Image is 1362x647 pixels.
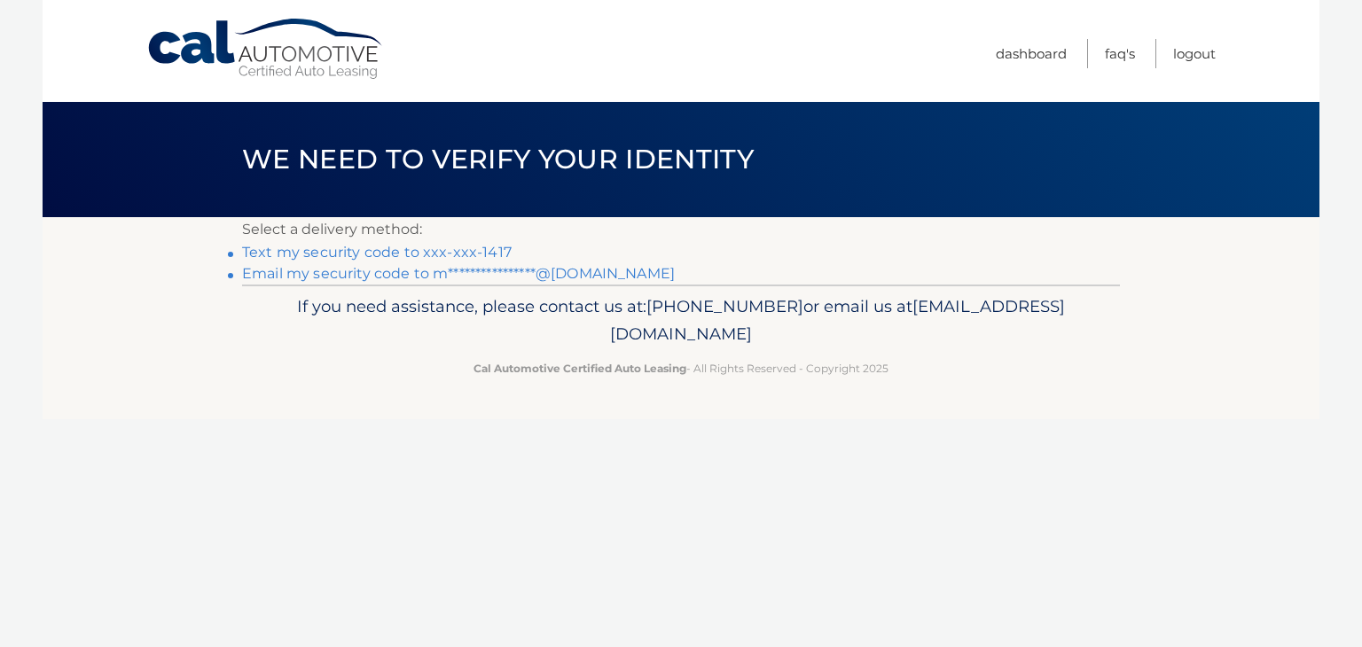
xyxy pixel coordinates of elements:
[242,217,1120,242] p: Select a delivery method:
[146,18,386,81] a: Cal Automotive
[242,244,512,261] a: Text my security code to xxx-xxx-1417
[1173,39,1216,68] a: Logout
[646,296,803,316] span: [PHONE_NUMBER]
[996,39,1067,68] a: Dashboard
[1105,39,1135,68] a: FAQ's
[474,362,686,375] strong: Cal Automotive Certified Auto Leasing
[242,143,754,175] span: We need to verify your identity
[254,292,1108,349] p: If you need assistance, please contact us at: or email us at
[254,359,1108,378] p: - All Rights Reserved - Copyright 2025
